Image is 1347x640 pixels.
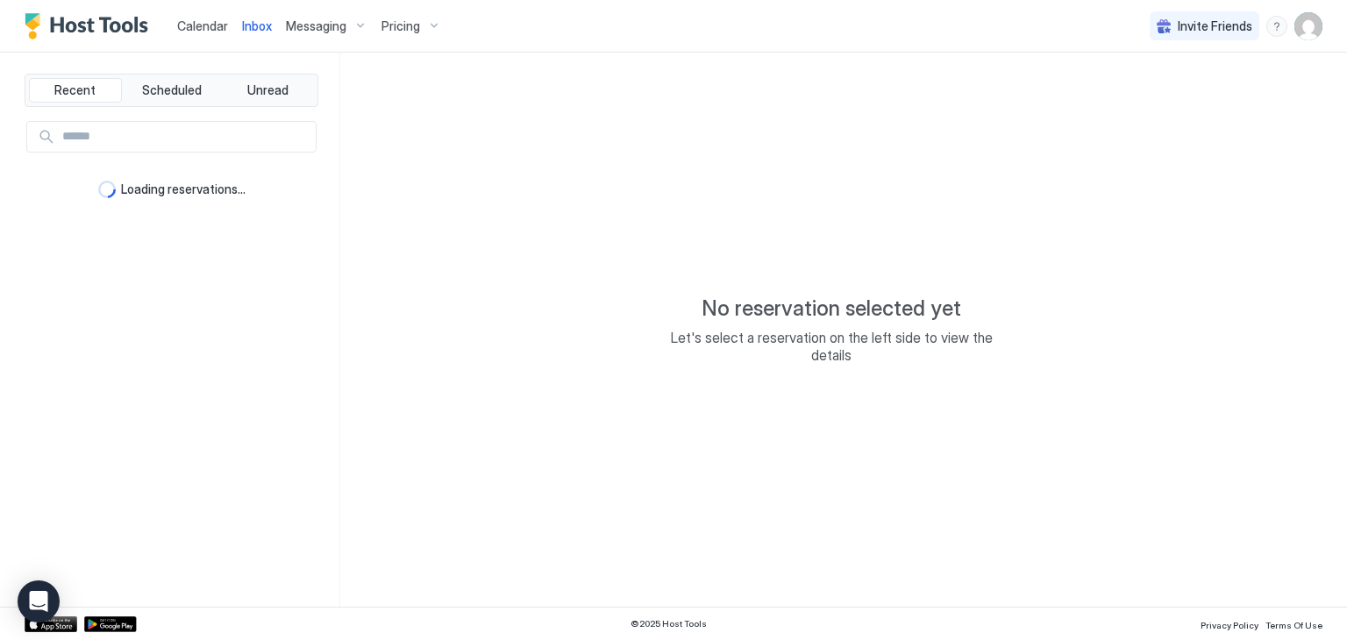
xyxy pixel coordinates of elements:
span: Unread [247,82,289,98]
span: Calendar [177,18,228,33]
span: © 2025 Host Tools [631,618,707,629]
a: Inbox [242,17,272,35]
div: tab-group [25,74,318,107]
span: Invite Friends [1178,18,1252,34]
button: Recent [29,78,122,103]
div: Open Intercom Messenger [18,580,60,622]
a: Google Play Store [84,616,137,632]
a: App Store [25,616,77,632]
a: Privacy Policy [1201,615,1258,633]
span: Scheduled [142,82,202,98]
button: Scheduled [125,78,218,103]
a: Terms Of Use [1265,615,1322,633]
a: Calendar [177,17,228,35]
div: menu [1266,16,1287,37]
div: loading [98,181,116,198]
span: Recent [54,82,96,98]
span: Pricing [381,18,420,34]
span: Inbox [242,18,272,33]
span: Privacy Policy [1201,620,1258,630]
div: User profile [1294,12,1322,40]
a: Host Tools Logo [25,13,156,39]
span: Messaging [286,18,346,34]
input: Input Field [55,122,316,152]
span: Loading reservations... [121,181,246,197]
span: Let's select a reservation on the left side to view the details [656,329,1007,364]
span: Terms Of Use [1265,620,1322,630]
span: No reservation selected yet [702,295,961,322]
button: Unread [221,78,314,103]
